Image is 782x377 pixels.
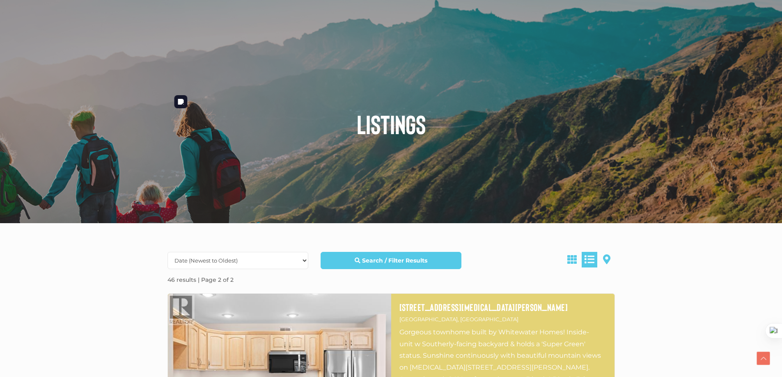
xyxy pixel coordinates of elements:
p: [GEOGRAPHIC_DATA], [GEOGRAPHIC_DATA] [399,315,606,324]
a: Search / Filter Results [321,252,461,269]
strong: 46 results | Page 2 of 2 [167,276,234,283]
strong: Search / Filter Results [362,257,427,264]
h1: Listings [161,111,621,137]
a: [STREET_ADDRESS][MEDICAL_DATA][PERSON_NAME] [399,302,606,313]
